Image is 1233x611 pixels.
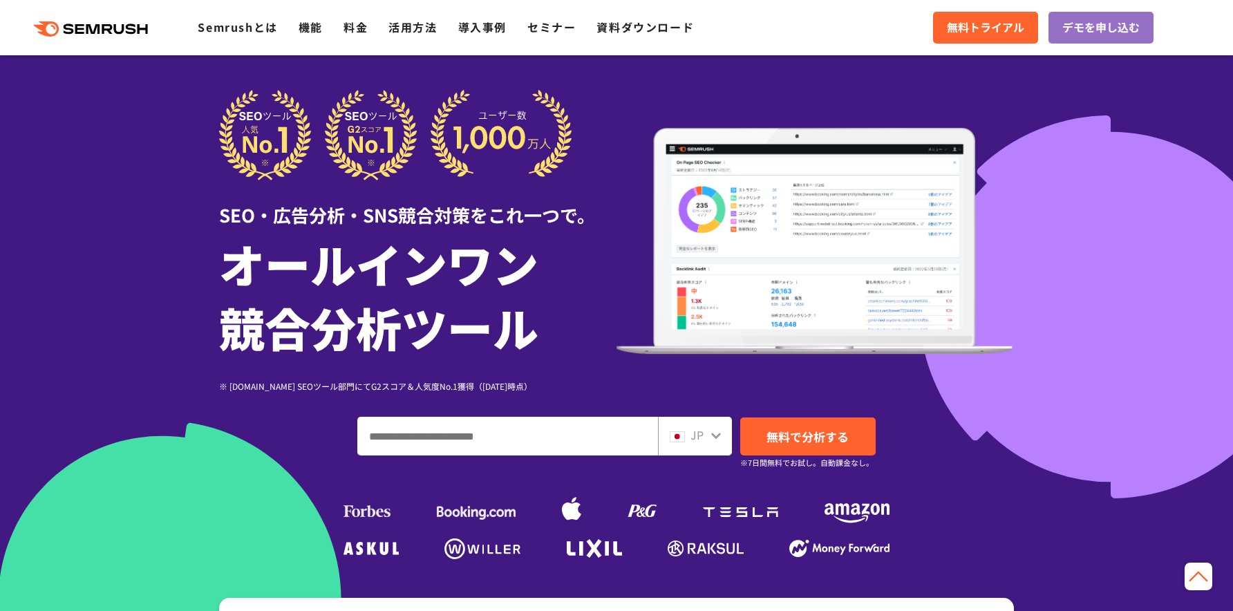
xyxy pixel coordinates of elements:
a: デモを申し込む [1048,12,1154,44]
span: 無料トライアル [947,19,1024,37]
div: ※ [DOMAIN_NAME] SEOツール部門にてG2スコア＆人気度No.1獲得（[DATE]時点） [219,379,616,393]
a: 料金 [343,19,368,35]
a: 資料ダウンロード [596,19,694,35]
a: セミナー [527,19,576,35]
span: 無料で分析する [766,428,849,445]
a: 無料で分析する [740,417,876,455]
small: ※7日間無料でお試し。自動課金なし。 [740,456,874,469]
a: 機能 [299,19,323,35]
a: 無料トライアル [933,12,1038,44]
div: SEO・広告分析・SNS競合対策をこれ一つで。 [219,180,616,228]
a: Semrushとは [198,19,277,35]
a: 導入事例 [458,19,507,35]
span: JP [690,426,704,443]
input: ドメイン、キーワードまたはURLを入力してください [358,417,657,455]
a: 活用方法 [388,19,437,35]
span: デモを申し込む [1062,19,1140,37]
h1: オールインワン 競合分析ツール [219,232,616,359]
